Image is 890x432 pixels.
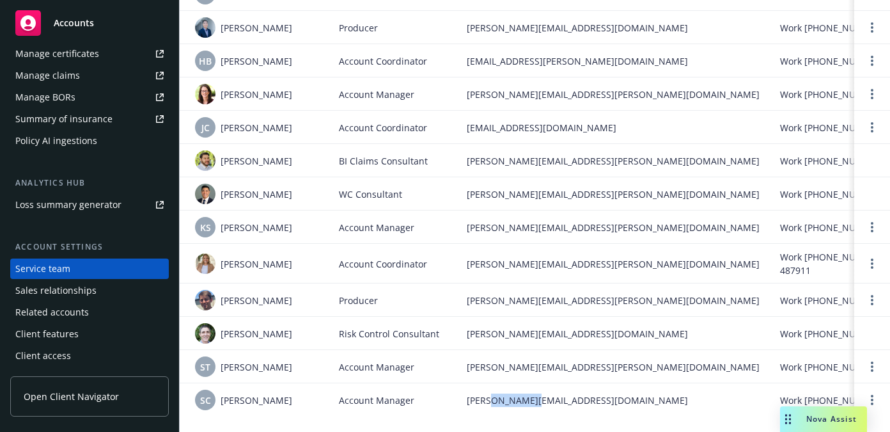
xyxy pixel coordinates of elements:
span: Accounts [54,18,94,28]
span: [PERSON_NAME] [221,221,292,234]
span: Work [PHONE_NUMBER] [780,54,884,68]
div: Account settings [10,241,169,253]
span: [PERSON_NAME] [221,294,292,307]
span: Work [PHONE_NUMBER] [780,327,884,340]
div: Manage BORs [15,87,75,108]
span: SC [200,394,211,407]
span: [PERSON_NAME][EMAIL_ADDRESS][PERSON_NAME][DOMAIN_NAME] [467,360,760,374]
span: Work [PHONE_NUMBER] [780,394,884,407]
a: Policy AI ingestions [10,131,169,151]
span: Work [PHONE_NUMBER] [780,21,884,35]
a: Related accounts [10,302,169,323]
div: Manage claims [15,65,80,86]
a: Sales relationships [10,280,169,301]
span: BI Claims Consultant [339,154,428,168]
a: Open options [864,220,880,235]
div: Client access [15,346,71,366]
a: Manage claims [10,65,169,86]
span: Account Manager [339,394,414,407]
span: [PERSON_NAME] [221,257,292,271]
span: Account Manager [339,360,414,374]
span: Work [PHONE_NUMBER] [780,294,884,307]
span: [PERSON_NAME][EMAIL_ADDRESS][PERSON_NAME][DOMAIN_NAME] [467,188,760,201]
span: HB [199,54,212,68]
span: [PERSON_NAME] [221,394,292,407]
a: Manage certificates [10,44,169,64]
span: JC [201,121,210,134]
a: Open options [864,53,880,68]
span: Work [PHONE_NUMBER] [780,221,884,234]
span: [PERSON_NAME][EMAIL_ADDRESS][PERSON_NAME][DOMAIN_NAME] [467,221,760,234]
a: Service team [10,259,169,279]
span: Work [PHONE_NUMBER] [780,360,884,374]
a: Open options [864,120,880,135]
a: Accounts [10,5,169,41]
span: KS [200,221,211,234]
span: [PERSON_NAME] [221,88,292,101]
div: Service team [15,259,70,279]
span: Work [PHONE_NUMBER] [780,121,884,134]
span: [PERSON_NAME][EMAIL_ADDRESS][PERSON_NAME][DOMAIN_NAME] [467,257,760,271]
span: Account Coordinator [339,257,427,271]
img: photo [195,323,215,344]
span: [PERSON_NAME] [221,54,292,68]
span: Producer [339,294,378,307]
a: Summary of insurance [10,109,169,129]
span: Work [PHONE_NUMBER] [780,188,884,201]
img: photo [195,17,215,38]
span: [PERSON_NAME][EMAIL_ADDRESS][PERSON_NAME][DOMAIN_NAME] [467,294,760,307]
div: Summary of insurance [15,109,113,129]
span: Risk Control Consultant [339,327,439,340]
span: [PERSON_NAME] [221,360,292,374]
span: [PERSON_NAME][EMAIL_ADDRESS][PERSON_NAME][DOMAIN_NAME] [467,154,760,168]
span: [PERSON_NAME] [221,154,292,168]
span: ST [200,360,210,374]
span: WC Consultant [339,188,402,201]
div: Drag to move [780,406,796,432]
div: Manage certificates [15,44,99,64]
span: [PERSON_NAME] [221,121,292,134]
span: [PERSON_NAME][EMAIL_ADDRESS][PERSON_NAME][DOMAIN_NAME] [467,88,760,101]
a: Client access [10,346,169,366]
a: Open options [864,256,880,271]
a: Open options [864,392,880,408]
img: photo [195,290,215,310]
div: Related accounts [15,302,89,323]
a: Client features [10,324,169,344]
img: photo [195,84,215,104]
span: Work [PHONE_NUMBER] [780,88,884,101]
div: Client features [15,324,79,344]
span: Account Manager [339,221,414,234]
span: [EMAIL_ADDRESS][DOMAIN_NAME] [467,121,760,134]
a: Manage BORs [10,87,169,108]
span: [PERSON_NAME] [221,327,292,340]
span: [PERSON_NAME] [221,21,292,35]
div: Policy AI ingestions [15,131,97,151]
span: Account Manager [339,88,414,101]
span: Account Coordinator [339,121,427,134]
div: Analytics hub [10,177,169,189]
a: Open options [864,359,880,374]
div: Sales relationships [15,280,97,301]
span: Open Client Navigator [24,390,119,403]
span: [PERSON_NAME][EMAIL_ADDRESS][DOMAIN_NAME] [467,327,760,340]
span: [EMAIL_ADDRESS][PERSON_NAME][DOMAIN_NAME] [467,54,760,68]
button: Nova Assist [780,406,867,432]
a: Open options [864,86,880,102]
span: Work [PHONE_NUMBER] [780,154,884,168]
span: [PERSON_NAME] [221,188,292,201]
img: photo [195,184,215,204]
img: photo [195,150,215,171]
span: Work [PHONE_NUMBER] 487911 [780,250,887,277]
span: Nova Assist [806,413,857,424]
div: Loss summary generator [15,195,121,215]
span: Account Coordinator [339,54,427,68]
span: [PERSON_NAME][EMAIL_ADDRESS][DOMAIN_NAME] [467,394,760,407]
a: Open options [864,292,880,308]
span: [PERSON_NAME][EMAIL_ADDRESS][DOMAIN_NAME] [467,21,760,35]
span: Producer [339,21,378,35]
a: Open options [864,20,880,35]
a: Loss summary generator [10,195,169,215]
img: photo [195,253,215,274]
